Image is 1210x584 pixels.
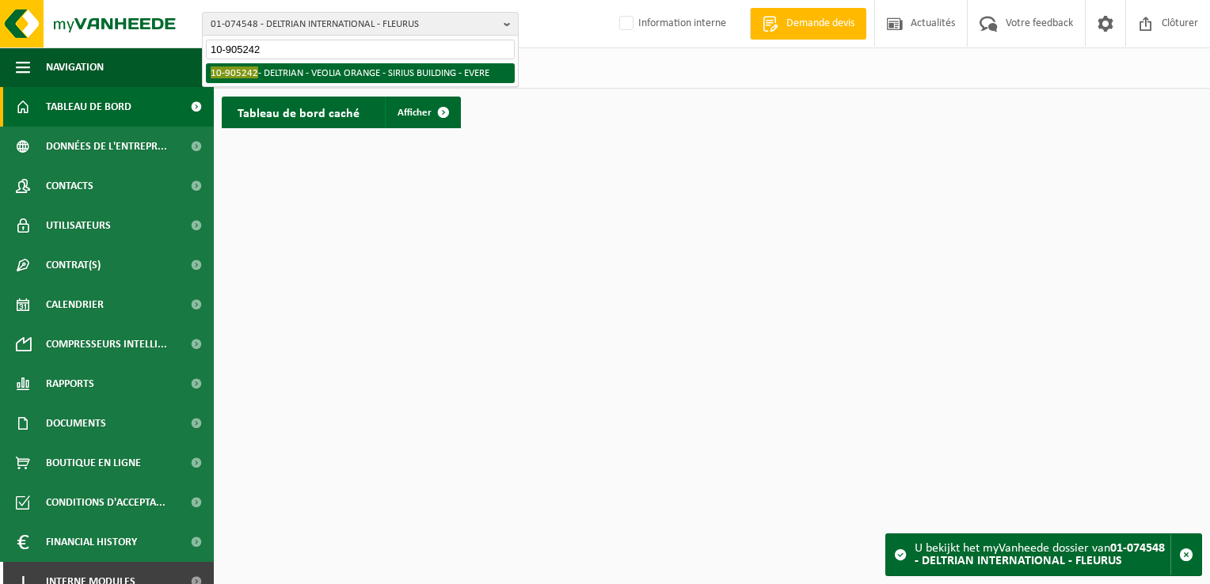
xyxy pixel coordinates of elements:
span: Conditions d'accepta... [46,483,166,522]
input: Chercher des succursales liées [206,40,515,59]
span: Afficher [398,108,432,118]
label: Information interne [616,12,726,36]
span: Contacts [46,166,93,206]
span: Calendrier [46,285,104,324]
span: Contrat(s) [46,245,101,285]
span: Boutique en ligne [46,443,141,483]
span: Documents [46,404,106,443]
span: 01-074548 - DELTRIAN INTERNATIONAL - FLEURUS [211,13,497,36]
span: Demande devis [782,16,858,32]
strong: 01-074548 - DELTRIAN INTERNATIONAL - FLEURUS [915,542,1165,567]
span: Compresseurs intelli... [46,324,167,364]
a: Afficher [385,97,459,128]
span: Données de l'entrepr... [46,127,167,166]
div: U bekijkt het myVanheede dossier van [915,534,1170,575]
li: - DELTRIAN - VEOLIA ORANGE - SIRIUS BUILDING - EVERE [206,63,515,83]
button: 01-074548 - DELTRIAN INTERNATIONAL - FLEURUS [202,12,519,36]
span: Rapports [46,364,94,404]
span: Utilisateurs [46,206,111,245]
h2: Tableau de bord caché [222,97,375,127]
span: Financial History [46,522,137,562]
a: Demande devis [750,8,866,40]
span: 10-905242 [211,66,258,78]
span: Navigation [46,47,104,87]
span: Tableau de bord [46,87,131,127]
